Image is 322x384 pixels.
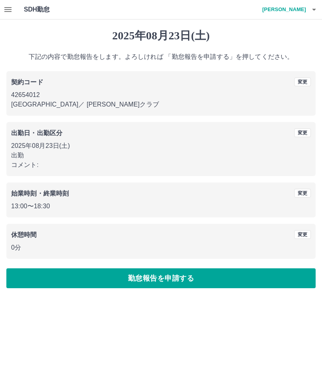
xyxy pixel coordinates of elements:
[6,52,316,62] p: 下記の内容で勤怠報告をします。よろしければ 「勤怠報告を申請する」を押してください。
[11,160,311,170] p: コメント:
[294,230,311,239] button: 変更
[11,231,37,238] b: 休憩時間
[11,151,311,160] p: 出勤
[11,100,311,109] p: [GEOGRAPHIC_DATA] ／ [PERSON_NAME]クラブ
[11,79,43,85] b: 契約コード
[11,90,311,100] p: 42654012
[6,268,316,288] button: 勤怠報告を申請する
[11,141,311,151] p: 2025年08月23日(土)
[294,128,311,137] button: 変更
[11,202,311,211] p: 13:00 〜 18:30
[11,130,62,136] b: 出勤日・出勤区分
[294,78,311,86] button: 変更
[6,29,316,43] h1: 2025年08月23日(土)
[11,243,311,252] p: 0分
[294,189,311,198] button: 変更
[11,190,69,197] b: 始業時刻・終業時刻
